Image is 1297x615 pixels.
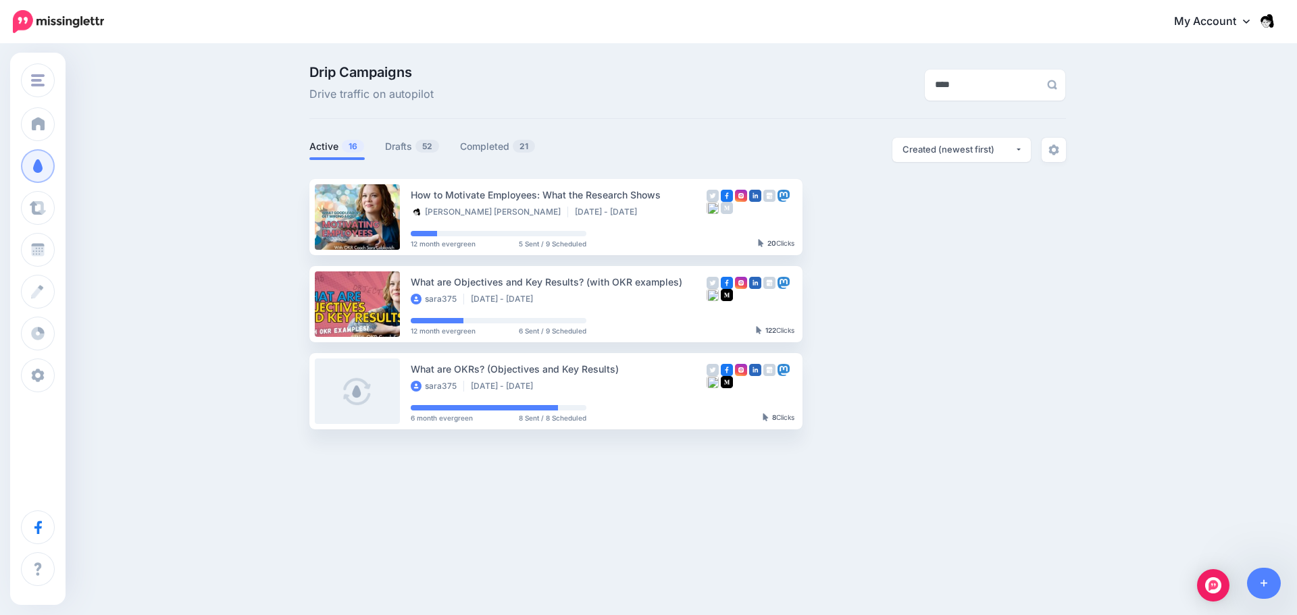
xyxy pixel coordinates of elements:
img: medium-square.png [721,376,733,388]
img: search-grey-6.png [1047,80,1057,90]
img: bluesky-square.png [707,202,719,214]
img: pointer-grey-darker.png [758,239,764,247]
div: Clicks [758,240,794,248]
img: pointer-grey-darker.png [763,413,769,421]
img: facebook-square.png [721,277,733,289]
span: 6 Sent / 9 Scheduled [519,327,586,334]
img: medium-square.png [721,289,733,301]
li: [PERSON_NAME] [PERSON_NAME] [411,207,568,217]
span: Drive traffic on autopilot [309,86,434,103]
img: Missinglettr [13,10,104,33]
span: 6 month evergreen [411,415,473,421]
a: My Account [1161,5,1277,38]
div: How to Motivate Employees: What the Research Shows [411,187,707,203]
img: linkedin-square.png [749,277,761,289]
img: mastodon-square.png [778,190,790,202]
b: 20 [767,239,776,247]
a: Drafts52 [385,138,440,155]
div: What are OKRs? (Objectives and Key Results) [411,361,707,377]
b: 8 [772,413,776,421]
span: 12 month evergreen [411,327,476,334]
span: Drip Campaigns [309,65,434,79]
span: 8 Sent / 8 Scheduled [519,415,586,421]
img: bluesky-square.png [707,289,719,301]
img: facebook-square.png [721,364,733,376]
img: google_business-grey-square.png [763,190,775,202]
span: 5 Sent / 9 Scheduled [519,240,586,247]
img: mastodon-square.png [778,277,790,289]
img: medium-grey-square.png [721,202,733,214]
b: 122 [765,326,776,334]
span: 16 [342,140,364,153]
div: What are Objectives and Key Results? (with OKR examples) [411,274,707,290]
img: google_business-grey-square.png [763,364,775,376]
img: pointer-grey-darker.png [756,326,762,334]
a: Completed21 [460,138,536,155]
span: 52 [415,140,439,153]
span: 12 month evergreen [411,240,476,247]
img: twitter-grey-square.png [707,190,719,202]
div: Created (newest first) [902,143,1015,156]
img: bluesky-square.png [707,376,719,388]
img: linkedin-square.png [749,190,761,202]
img: settings-grey.png [1048,144,1059,155]
li: sara375 [411,294,464,304]
li: [DATE] - [DATE] [575,207,644,217]
img: instagram-square.png [735,277,747,289]
li: [DATE] - [DATE] [471,294,540,304]
div: Open Intercom Messenger [1197,569,1229,601]
button: Created (newest first) [892,138,1031,162]
span: 21 [513,140,535,153]
a: Active16 [309,138,365,155]
img: facebook-square.png [721,190,733,202]
img: instagram-square.png [735,364,747,376]
li: [DATE] - [DATE] [471,381,540,392]
img: menu.png [31,74,45,86]
img: mastodon-square.png [778,364,790,376]
div: Clicks [763,414,794,422]
div: Clicks [756,327,794,335]
img: twitter-grey-square.png [707,277,719,289]
img: linkedin-square.png [749,364,761,376]
li: sara375 [411,381,464,392]
img: instagram-square.png [735,190,747,202]
img: google_business-grey-square.png [763,277,775,289]
img: twitter-grey-square.png [707,364,719,376]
